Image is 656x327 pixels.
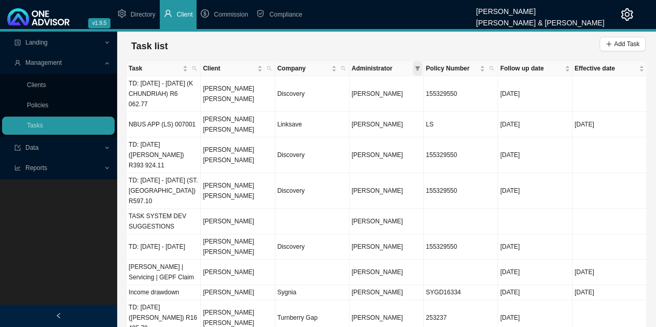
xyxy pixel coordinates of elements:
td: Sygnia [275,285,350,300]
td: [PERSON_NAME] [PERSON_NAME] [201,112,275,137]
span: import [15,145,21,151]
td: TD: [DATE] - [DATE] (K CHUNDRIAH) R6 062.77 [127,76,201,112]
td: TD: [DATE] - [DATE] [127,234,201,260]
span: Follow up date [500,63,562,74]
td: Income drawdown [127,285,201,300]
span: Task [129,63,180,74]
td: Discovery [275,173,350,209]
span: search [489,66,494,71]
td: [DATE] [498,173,572,209]
span: search [190,61,199,76]
td: [DATE] [573,112,647,137]
span: search [267,66,272,71]
span: Compliance [269,11,302,18]
span: Commission [214,11,248,18]
td: [PERSON_NAME] [PERSON_NAME] [201,173,275,209]
td: Discovery [275,137,350,173]
td: SYGD16334 [424,285,498,300]
td: 155329550 [424,234,498,260]
span: user [164,9,172,18]
span: Client [177,11,193,18]
th: Company [275,61,350,76]
span: search [339,61,348,76]
span: [PERSON_NAME] [352,151,403,159]
td: [DATE] [498,234,572,260]
td: 155329550 [424,76,498,112]
span: [PERSON_NAME] [352,187,403,194]
span: safety [256,9,264,18]
span: Add Task [614,39,639,49]
td: [DATE] [498,76,572,112]
div: [PERSON_NAME] & [PERSON_NAME] [476,14,604,25]
span: Administrator [352,63,411,74]
td: [PERSON_NAME] | Servicing | GEPF Claim [127,260,201,285]
th: Follow up date [498,61,572,76]
th: Client [201,61,275,76]
td: [DATE] [498,260,572,285]
td: [DATE] [498,137,572,173]
a: Policies [27,102,48,109]
td: [DATE] [498,285,572,300]
td: 155329550 [424,137,498,173]
a: Tasks [27,122,43,129]
span: left [55,312,62,319]
button: Add Task [599,37,646,51]
span: [PERSON_NAME] [352,268,403,276]
span: Effective date [575,63,637,74]
span: Policy Number [426,63,478,74]
td: 155329550 [424,173,498,209]
span: line-chart [15,165,21,171]
span: setting [118,9,126,18]
a: Clients [27,81,46,89]
td: [DATE] [498,112,572,137]
th: Effective date [573,61,647,76]
span: dollar [201,9,209,18]
span: Directory [131,11,156,18]
span: search [192,66,197,71]
span: setting [621,8,633,21]
span: Management [25,59,62,66]
td: [PERSON_NAME] [PERSON_NAME] [201,76,275,112]
span: [PERSON_NAME] [352,218,403,225]
td: Discovery [275,76,350,112]
span: Task list [131,41,168,51]
td: [PERSON_NAME] [201,260,275,285]
span: search [264,61,274,76]
td: [DATE] [573,285,647,300]
td: NBUS APP (LS) 007001 [127,112,201,137]
span: [PERSON_NAME] [352,90,403,97]
td: [PERSON_NAME] [PERSON_NAME] [201,234,275,260]
span: search [341,66,346,71]
td: Discovery [275,234,350,260]
td: [PERSON_NAME] [201,209,275,234]
span: plus [606,41,612,47]
img: 2df55531c6924b55f21c4cf5d4484680-logo-light.svg [7,8,69,25]
td: TASK SYSTEM DEV SUGGESTIONS [127,209,201,234]
span: [PERSON_NAME] [352,314,403,321]
span: Data [25,144,38,151]
td: TD: [DATE] - [DATE] (ST. [GEOGRAPHIC_DATA]) R597.10 [127,173,201,209]
th: Task [127,61,201,76]
span: filter [415,66,420,71]
td: [PERSON_NAME] [201,285,275,300]
span: search [487,61,496,76]
span: Client [203,63,255,74]
span: Company [277,63,329,74]
td: [PERSON_NAME] [PERSON_NAME] [201,137,275,173]
span: profile [15,39,21,46]
span: filter [413,61,422,76]
td: LS [424,112,498,137]
span: Reports [25,164,47,172]
td: TD: [DATE] ([PERSON_NAME]) R393 924.11 [127,137,201,173]
div: [PERSON_NAME] [476,3,604,14]
span: [PERSON_NAME] [352,121,403,128]
span: [PERSON_NAME] [352,243,403,250]
td: [DATE] [573,260,647,285]
span: v1.9.5 [88,18,110,29]
span: [PERSON_NAME] [352,289,403,296]
th: Policy Number [424,61,498,76]
span: user [15,60,21,66]
td: Linksave [275,112,350,137]
span: Landing [25,39,48,46]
